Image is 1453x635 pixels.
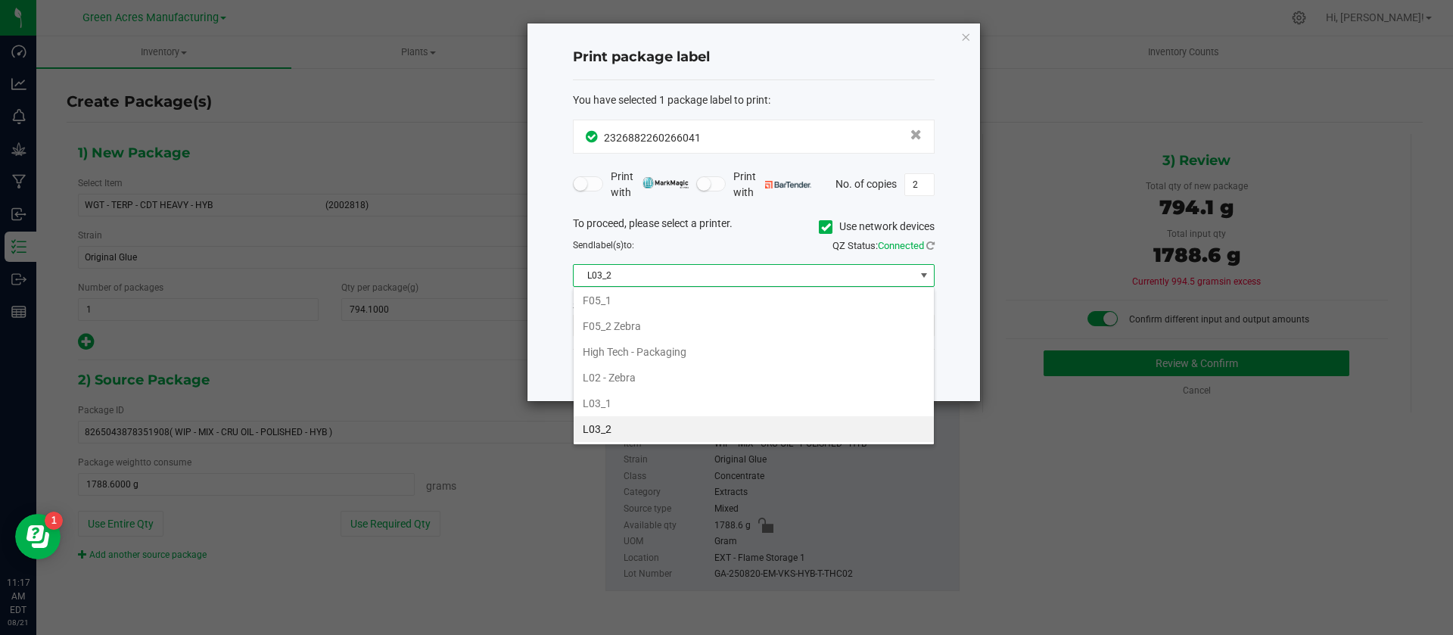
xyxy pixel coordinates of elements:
[604,132,701,144] span: 2326882260266041
[832,240,935,251] span: QZ Status:
[574,391,934,416] li: L03_1
[573,240,634,251] span: Send to:
[642,177,689,188] img: mark_magic_cybra.png
[573,92,935,108] div: :
[835,177,897,189] span: No. of copies
[573,94,768,106] span: You have selected 1 package label to print
[573,48,935,67] h4: Print package label
[562,216,946,238] div: To proceed, please select a printer.
[878,240,924,251] span: Connected
[574,288,934,313] li: F05_1
[574,416,934,442] li: L03_2
[15,514,61,559] iframe: Resource center
[574,265,915,286] span: L03_2
[765,181,811,188] img: bartender.png
[574,313,934,339] li: F05_2 Zebra
[562,298,946,314] div: Select a label template.
[593,240,624,251] span: label(s)
[586,129,600,145] span: In Sync
[819,219,935,235] label: Use network devices
[574,339,934,365] li: High Tech - Packaging
[733,169,811,201] span: Print with
[45,512,63,530] iframe: Resource center unread badge
[611,169,689,201] span: Print with
[574,365,934,391] li: L02 - Zebra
